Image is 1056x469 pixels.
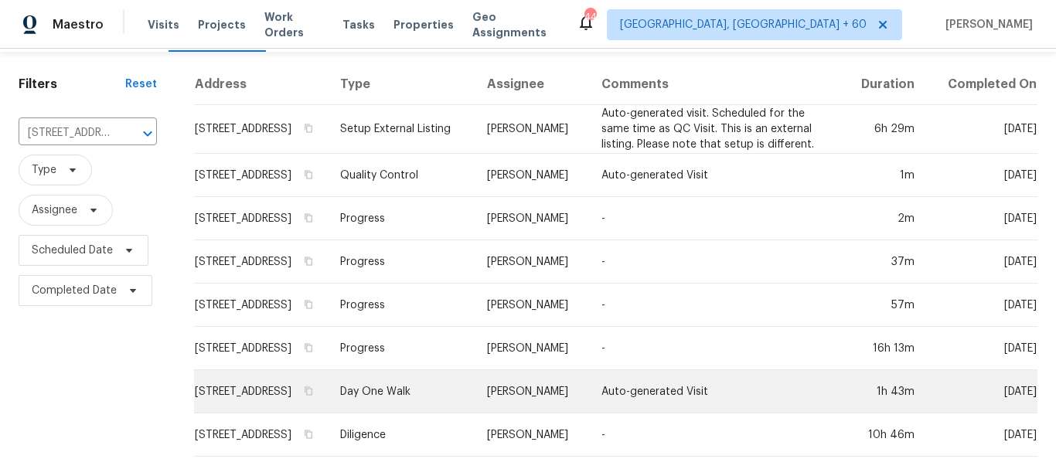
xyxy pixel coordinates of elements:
td: [DATE] [927,327,1037,370]
th: Completed On [927,64,1037,105]
span: Assignee [32,202,77,218]
td: 37m [843,240,927,284]
td: Diligence [328,413,475,457]
td: Setup External Listing [328,105,475,154]
td: Progress [328,197,475,240]
span: Visits [148,17,179,32]
td: [STREET_ADDRESS] [194,284,328,327]
td: [STREET_ADDRESS] [194,105,328,154]
span: Geo Assignments [472,9,558,40]
td: 6h 29m [843,105,927,154]
th: Type [328,64,475,105]
td: [PERSON_NAME] [475,154,589,197]
span: Work Orders [264,9,324,40]
td: [DATE] [927,413,1037,457]
button: Copy Address [301,341,315,355]
td: - [589,327,842,370]
td: 1h 43m [843,370,927,413]
td: - [589,284,842,327]
td: [PERSON_NAME] [475,105,589,154]
th: Duration [843,64,927,105]
button: Copy Address [301,211,315,225]
button: Copy Address [301,121,315,135]
th: Comments [589,64,842,105]
td: [STREET_ADDRESS] [194,413,328,457]
button: Copy Address [301,254,315,268]
th: Assignee [475,64,589,105]
td: [PERSON_NAME] [475,240,589,284]
span: [GEOGRAPHIC_DATA], [GEOGRAPHIC_DATA] + 60 [620,17,867,32]
span: Type [32,162,56,178]
td: [DATE] [927,154,1037,197]
td: Auto-generated Visit [589,370,842,413]
td: [DATE] [927,105,1037,154]
span: [PERSON_NAME] [939,17,1033,32]
td: Auto-generated visit. Scheduled for the same time as QC Visit. This is an external listing. Pleas... [589,105,842,154]
th: Address [194,64,328,105]
td: 2m [843,197,927,240]
td: [STREET_ADDRESS] [194,327,328,370]
td: 57m [843,284,927,327]
td: Auto-generated Visit [589,154,842,197]
td: [STREET_ADDRESS] [194,197,328,240]
span: Properties [393,17,454,32]
span: Completed Date [32,283,117,298]
td: 1m [843,154,927,197]
td: Quality Control [328,154,475,197]
td: [STREET_ADDRESS] [194,154,328,197]
td: - [589,413,842,457]
td: Day One Walk [328,370,475,413]
div: 446 [584,9,595,25]
td: [PERSON_NAME] [475,413,589,457]
input: Search for an address... [19,121,114,145]
span: Projects [198,17,246,32]
span: Scheduled Date [32,243,113,258]
td: [DATE] [927,284,1037,327]
td: [DATE] [927,240,1037,284]
td: - [589,240,842,284]
span: Tasks [342,19,375,30]
td: Progress [328,327,475,370]
td: [DATE] [927,197,1037,240]
td: 10h 46m [843,413,927,457]
td: Progress [328,284,475,327]
td: [PERSON_NAME] [475,327,589,370]
button: Copy Address [301,168,315,182]
td: - [589,197,842,240]
div: Reset [125,76,157,92]
td: [DATE] [927,370,1037,413]
td: [STREET_ADDRESS] [194,370,328,413]
button: Copy Address [301,384,315,398]
h1: Filters [19,76,125,92]
span: Maestro [53,17,104,32]
td: [PERSON_NAME] [475,284,589,327]
button: Copy Address [301,427,315,441]
td: 16h 13m [843,327,927,370]
button: Open [137,123,158,144]
td: [STREET_ADDRESS] [194,240,328,284]
td: Progress [328,240,475,284]
button: Copy Address [301,297,315,311]
td: [PERSON_NAME] [475,370,589,413]
td: [PERSON_NAME] [475,197,589,240]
